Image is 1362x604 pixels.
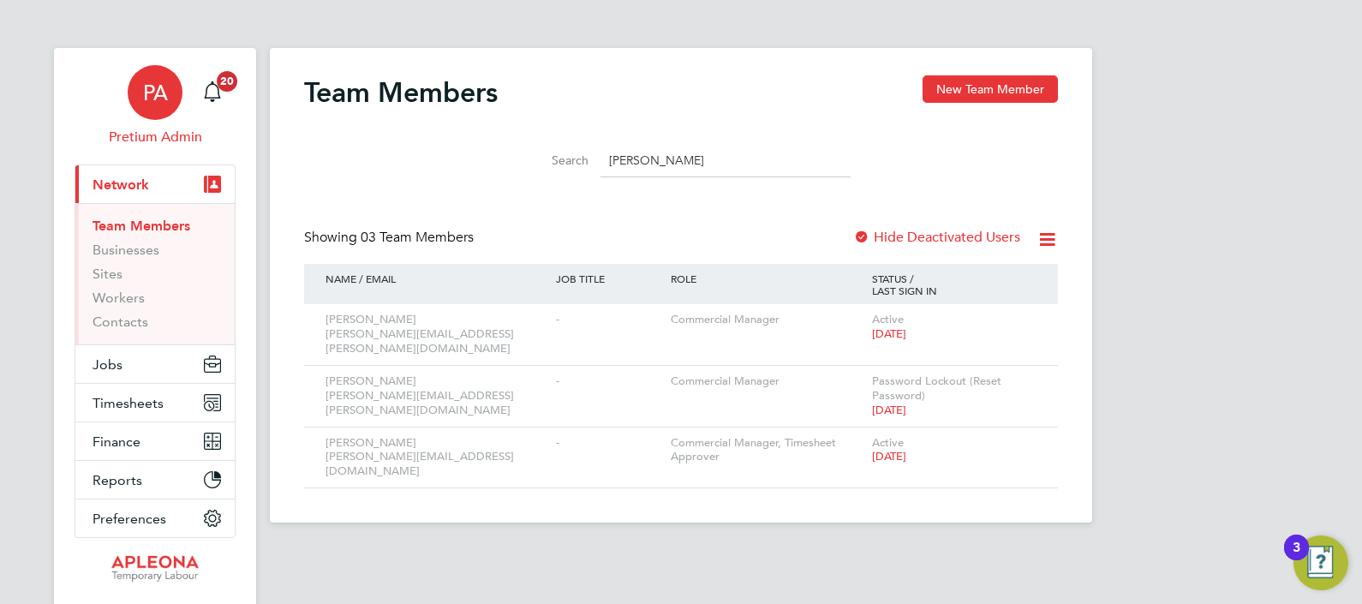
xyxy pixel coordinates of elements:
div: Showing [304,229,477,247]
a: Contacts [93,314,148,330]
button: Reports [75,461,235,499]
span: [DATE] [872,403,906,417]
button: New Team Member [923,75,1058,103]
span: Timesheets [93,395,164,411]
a: Team Members [93,218,190,234]
div: Commercial Manager [666,366,868,398]
span: Jobs [93,356,122,373]
button: Jobs [75,345,235,383]
a: 20 [195,65,230,120]
span: 20 [217,71,237,92]
div: Active [868,304,1041,350]
div: STATUS / LAST SIGN IN [868,264,1041,305]
span: Pretium Admin [75,127,236,147]
span: 03 Team Members [361,229,474,246]
span: Preferences [93,511,166,527]
span: PA [143,81,168,104]
div: ROLE [666,264,868,293]
span: [DATE] [872,326,906,341]
a: Businesses [93,242,159,258]
div: JOB TITLE [552,264,666,293]
a: Workers [93,290,145,306]
div: [PERSON_NAME] [PERSON_NAME][EMAIL_ADDRESS][DOMAIN_NAME] [321,428,552,488]
span: Network [93,176,149,193]
div: [PERSON_NAME] [PERSON_NAME][EMAIL_ADDRESS][PERSON_NAME][DOMAIN_NAME] [321,366,552,427]
div: Network [75,203,235,344]
a: Sites [93,266,122,282]
span: Finance [93,434,140,450]
div: Password Lockout (Reset Password) [868,366,1041,427]
div: NAME / EMAIL [321,264,552,293]
button: Network [75,165,235,203]
div: Commercial Manager, Timesheet Approver [666,428,868,474]
button: Timesheets [75,384,235,422]
div: - [552,366,666,398]
div: - [552,304,666,336]
div: 3 [1293,547,1300,570]
button: Preferences [75,499,235,537]
span: Reports [93,472,142,488]
button: Finance [75,422,235,460]
div: [PERSON_NAME] [PERSON_NAME][EMAIL_ADDRESS][PERSON_NAME][DOMAIN_NAME] [321,304,552,365]
div: - [552,428,666,459]
a: Go to home page [75,555,236,583]
h2: Team Members [304,75,498,110]
div: Commercial Manager [666,304,868,336]
button: Open Resource Center, 3 new notifications [1293,535,1348,590]
label: Search [511,152,588,168]
a: PAPretium Admin [75,65,236,147]
span: [DATE] [872,449,906,463]
input: Search for... [600,144,851,177]
div: Active [868,428,1041,474]
label: Hide Deactivated Users [853,229,1020,246]
img: apleona-logo-retina.png [111,555,199,583]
